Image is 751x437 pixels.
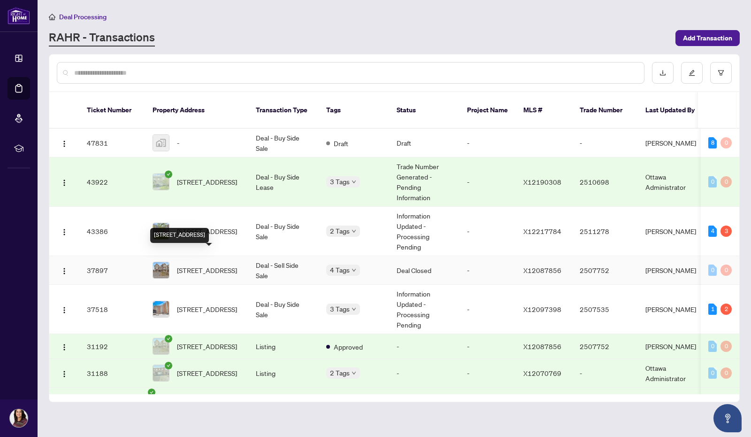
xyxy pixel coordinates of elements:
[57,135,72,150] button: Logo
[523,369,561,377] span: X12070769
[720,367,732,379] div: 0
[572,207,638,256] td: 2511278
[460,92,516,129] th: Project Name
[523,305,561,313] span: X12097398
[389,334,460,359] td: -
[248,207,319,256] td: Deal - Buy Side Sale
[708,341,717,352] div: 0
[720,304,732,315] div: 2
[10,409,28,427] img: Profile Icon
[708,265,717,276] div: 0
[330,176,350,187] span: 3 Tags
[460,157,516,207] td: -
[572,256,638,285] td: 2507752
[153,365,169,381] img: thumbnail-img
[352,268,356,273] span: down
[572,285,638,334] td: 2507535
[248,157,319,207] td: Deal - Buy Side Lease
[330,367,350,378] span: 2 Tags
[638,285,708,334] td: [PERSON_NAME]
[523,342,561,351] span: X12087856
[710,62,732,84] button: filter
[79,285,145,334] td: 37518
[148,389,155,396] span: check-circle
[720,226,732,237] div: 3
[389,285,460,334] td: Information Updated - Processing Pending
[718,70,724,76] span: filter
[352,229,356,234] span: down
[61,267,68,275] img: Logo
[675,30,740,46] button: Add Transaction
[8,7,30,24] img: logo
[57,224,72,239] button: Logo
[57,263,72,278] button: Logo
[523,227,561,235] span: X12217784
[61,179,68,187] img: Logo
[708,304,717,315] div: 1
[334,342,363,352] span: Approved
[638,207,708,256] td: [PERSON_NAME]
[389,359,460,388] td: -
[59,13,107,21] span: Deal Processing
[389,92,460,129] th: Status
[708,226,717,237] div: 4
[177,177,237,187] span: [STREET_ADDRESS]
[572,334,638,359] td: 2507752
[61,306,68,314] img: Logo
[57,339,72,354] button: Logo
[720,176,732,187] div: 0
[638,92,708,129] th: Last Updated By
[460,285,516,334] td: -
[683,31,732,46] span: Add Transaction
[330,304,350,314] span: 3 Tags
[708,137,717,148] div: 8
[516,92,572,129] th: MLS #
[145,92,248,129] th: Property Address
[57,302,72,317] button: Logo
[352,371,356,375] span: down
[389,129,460,157] td: Draft
[79,334,145,359] td: 31192
[638,359,708,388] td: Ottawa Administrator
[330,265,350,275] span: 4 Tags
[165,362,172,369] span: check-circle
[248,359,319,388] td: Listing
[330,226,350,236] span: 2 Tags
[572,129,638,157] td: -
[572,359,638,388] td: -
[720,137,732,148] div: 0
[79,92,145,129] th: Ticket Number
[248,129,319,157] td: Deal - Buy Side Sale
[177,138,179,148] span: -
[165,171,172,178] span: check-circle
[61,370,68,378] img: Logo
[177,341,237,351] span: [STREET_ADDRESS]
[49,30,155,47] a: RAHR - Transactions
[150,228,209,243] div: [STREET_ADDRESS]
[638,256,708,285] td: [PERSON_NAME]
[460,359,516,388] td: -
[79,207,145,256] td: 43386
[708,176,717,187] div: 0
[713,404,742,432] button: Open asap
[79,359,145,388] td: 31188
[523,178,561,186] span: X12190308
[352,179,356,184] span: down
[248,334,319,359] td: Listing
[572,92,638,129] th: Trade Number
[352,307,356,312] span: down
[638,129,708,157] td: [PERSON_NAME]
[61,228,68,236] img: Logo
[708,367,717,379] div: 0
[460,207,516,256] td: -
[79,157,145,207] td: 43922
[652,62,674,84] button: download
[153,135,169,151] img: thumbnail-img
[319,92,389,129] th: Tags
[689,70,695,76] span: edit
[165,335,172,343] span: check-circle
[523,266,561,274] span: X12087856
[389,256,460,285] td: Deal Closed
[248,92,319,129] th: Transaction Type
[57,174,72,189] button: Logo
